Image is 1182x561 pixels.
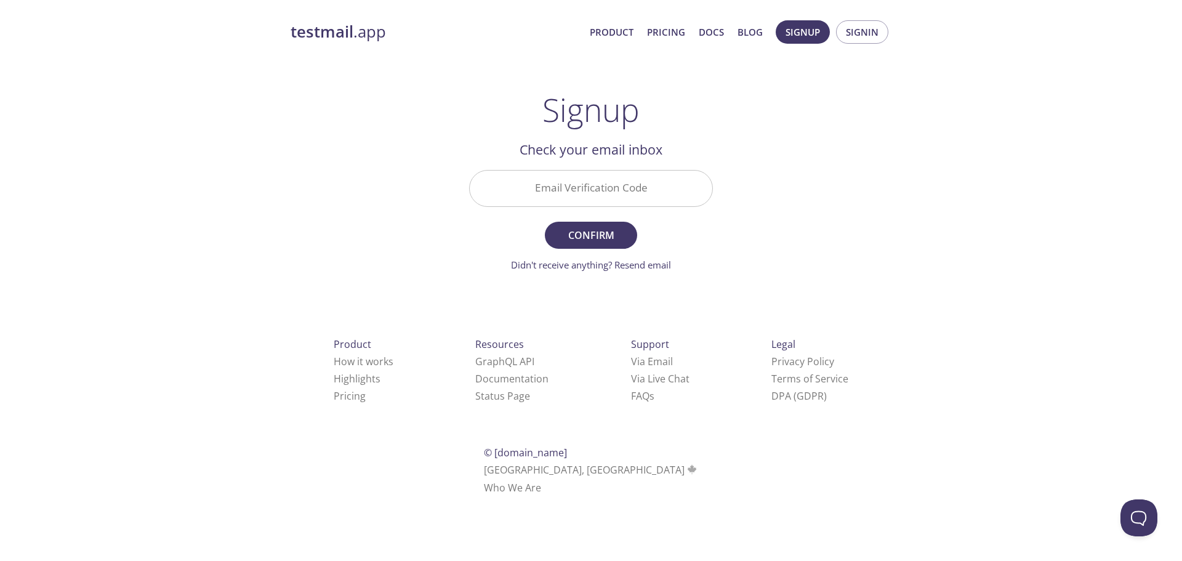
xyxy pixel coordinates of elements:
button: Signin [836,20,888,44]
a: DPA (GDPR) [771,389,827,403]
a: Status Page [475,389,530,403]
button: Confirm [545,222,637,249]
a: Terms of Service [771,372,848,385]
a: Didn't receive anything? Resend email [511,259,671,271]
span: Confirm [558,227,624,244]
a: GraphQL API [475,355,534,368]
span: Product [334,337,371,351]
span: Signin [846,24,878,40]
a: How it works [334,355,393,368]
a: Via Live Chat [631,372,689,385]
button: Signup [776,20,830,44]
a: Pricing [334,389,366,403]
a: Privacy Policy [771,355,834,368]
h2: Check your email inbox [469,139,713,160]
a: Product [590,24,633,40]
a: FAQ [631,389,654,403]
a: Who We Are [484,481,541,494]
a: Via Email [631,355,673,368]
span: [GEOGRAPHIC_DATA], [GEOGRAPHIC_DATA] [484,463,699,477]
a: testmail.app [291,22,580,42]
span: Signup [786,24,820,40]
a: Highlights [334,372,380,385]
span: © [DOMAIN_NAME] [484,446,567,459]
a: Documentation [475,372,549,385]
span: Resources [475,337,524,351]
span: Legal [771,337,795,351]
iframe: Help Scout Beacon - Open [1120,499,1157,536]
a: Pricing [647,24,685,40]
h1: Signup [542,91,640,128]
span: s [649,389,654,403]
a: Blog [738,24,763,40]
span: Support [631,337,669,351]
a: Docs [699,24,724,40]
strong: testmail [291,21,353,42]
